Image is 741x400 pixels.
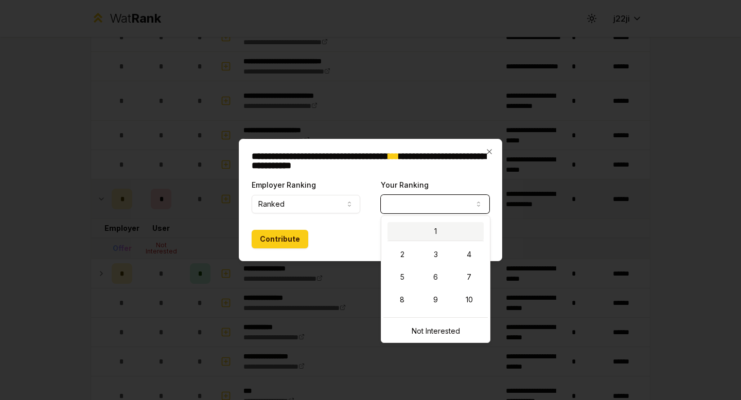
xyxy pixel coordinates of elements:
span: 10 [466,295,473,305]
span: 6 [433,272,438,282]
label: Your Ranking [381,180,429,189]
label: Employer Ranking [252,180,316,189]
span: 4 [467,249,471,260]
span: 1 [434,226,437,237]
span: Not Interested [412,326,460,336]
span: 5 [400,272,404,282]
button: Contribute [252,230,308,248]
span: 3 [434,249,438,260]
span: 2 [400,249,404,260]
span: 7 [467,272,471,282]
span: 8 [400,295,404,305]
span: 9 [433,295,438,305]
